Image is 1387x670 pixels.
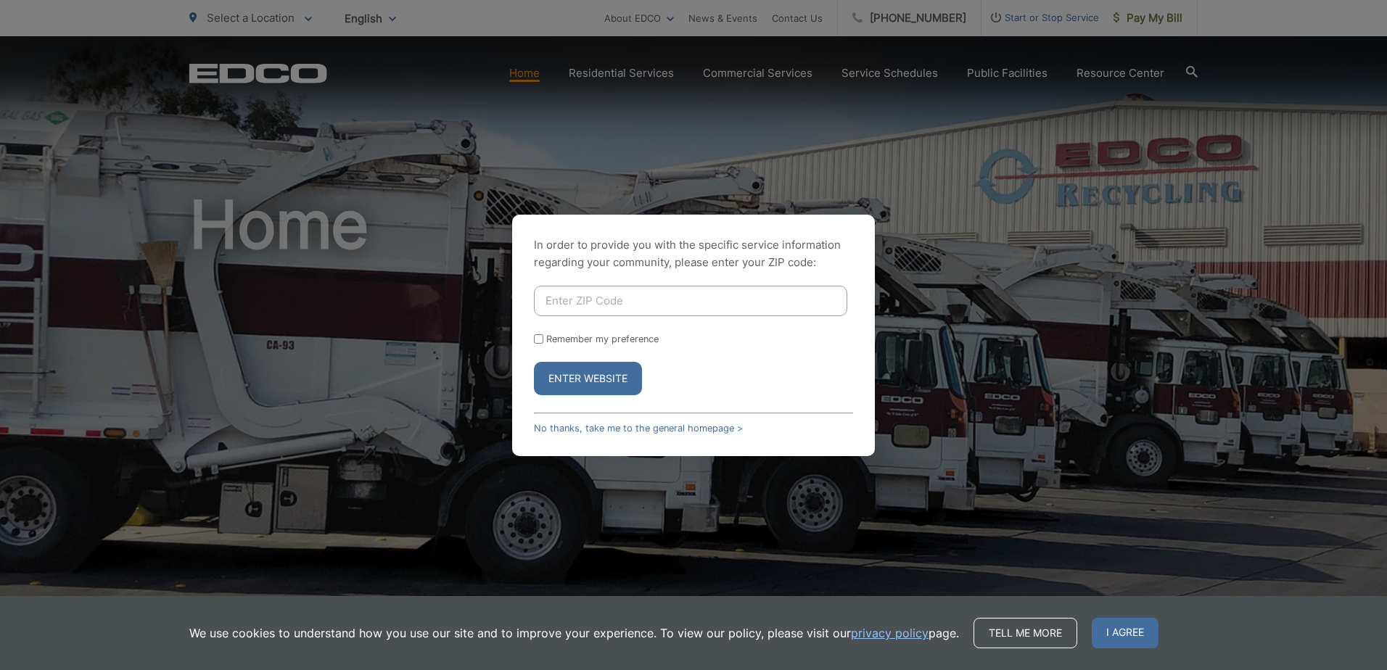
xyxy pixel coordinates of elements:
a: Tell me more [974,618,1077,648]
p: We use cookies to understand how you use our site and to improve your experience. To view our pol... [189,624,959,642]
span: I agree [1092,618,1158,648]
a: privacy policy [851,624,929,642]
p: In order to provide you with the specific service information regarding your community, please en... [534,236,853,271]
label: Remember my preference [546,334,659,344]
a: No thanks, take me to the general homepage > [534,423,743,434]
button: Enter Website [534,362,642,395]
input: Enter ZIP Code [534,286,847,316]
